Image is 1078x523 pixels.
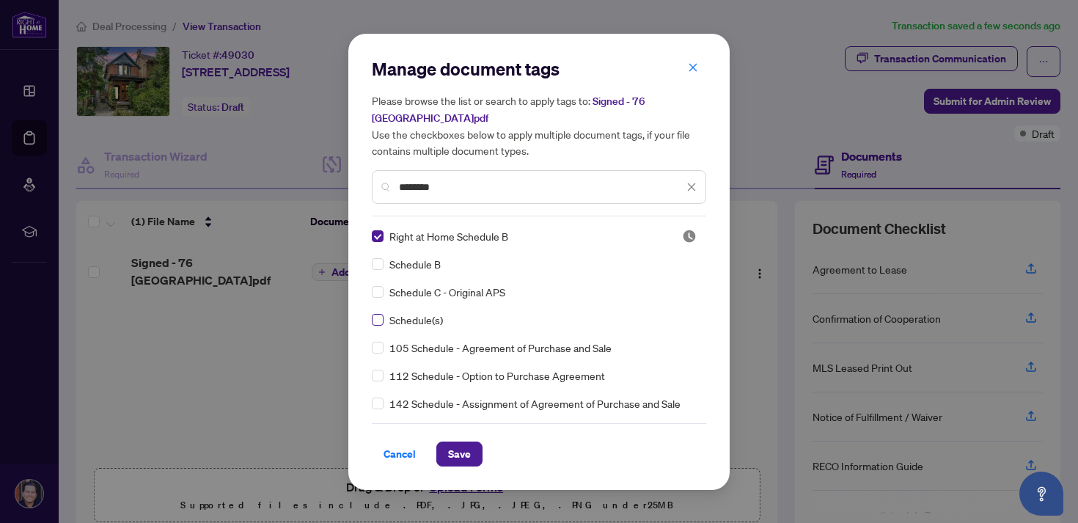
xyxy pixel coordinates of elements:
[389,312,443,328] span: Schedule(s)
[682,229,697,244] span: Pending Review
[389,340,612,356] span: 105 Schedule - Agreement of Purchase and Sale
[389,395,681,412] span: 142 Schedule - Assignment of Agreement of Purchase and Sale
[436,442,483,467] button: Save
[384,442,416,466] span: Cancel
[389,256,441,272] span: Schedule B
[448,442,471,466] span: Save
[682,229,697,244] img: status
[1019,472,1063,516] button: Open asap
[389,367,605,384] span: 112 Schedule - Option to Purchase Agreement
[686,182,697,192] span: close
[372,57,706,81] h2: Manage document tags
[372,95,645,125] span: Signed - 76 [GEOGRAPHIC_DATA]pdf
[389,228,508,244] span: Right at Home Schedule B
[372,92,706,158] h5: Please browse the list or search to apply tags to: Use the checkboxes below to apply multiple doc...
[372,442,428,467] button: Cancel
[389,284,505,300] span: Schedule C - Original APS
[688,62,698,73] span: close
